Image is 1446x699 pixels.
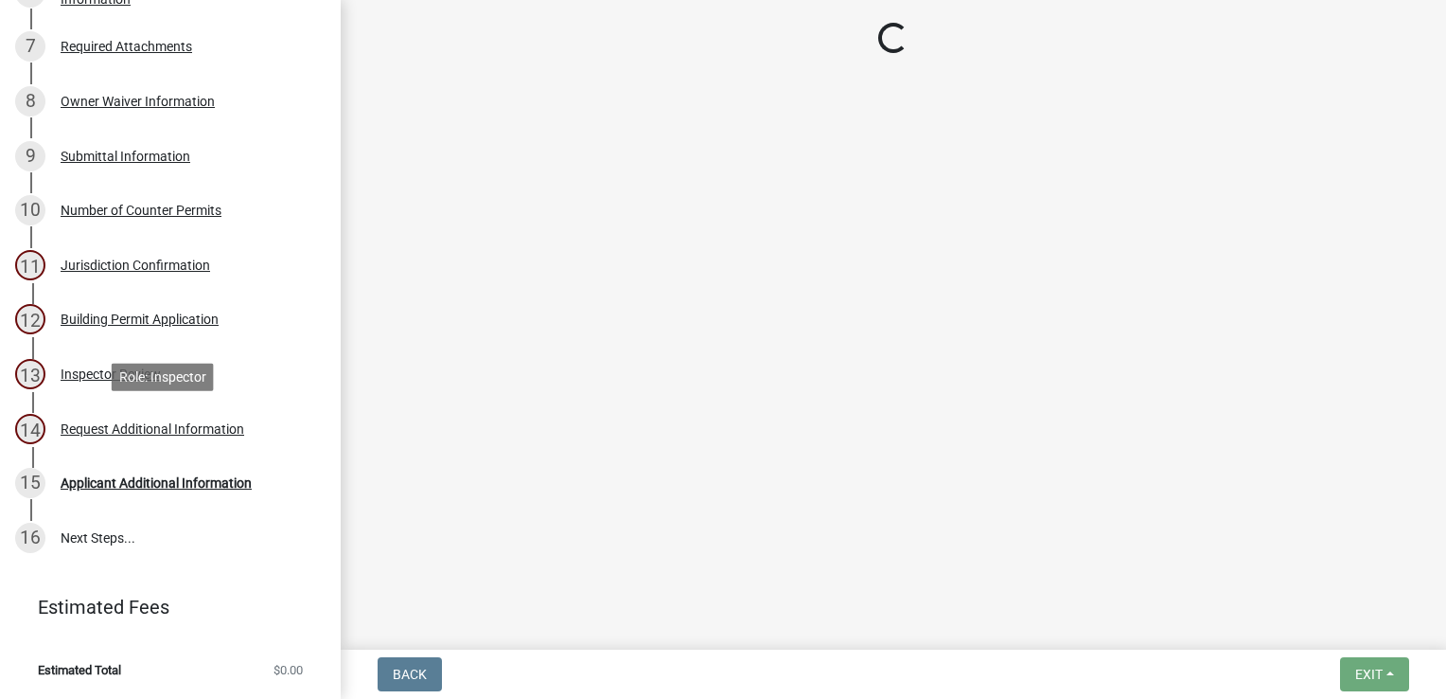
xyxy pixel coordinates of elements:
span: $0.00 [273,664,303,676]
div: Role: Inspector [112,363,214,390]
span: Estimated Total [38,664,121,676]
div: Owner Waiver Information [61,95,215,108]
div: 7 [15,31,45,62]
div: 16 [15,523,45,553]
div: 12 [15,304,45,334]
div: Applicant Additional Information [61,476,252,490]
div: Submittal Information [61,150,190,163]
div: Jurisdiction Confirmation [61,259,210,272]
button: Exit [1340,657,1409,691]
a: Estimated Fees [15,588,310,626]
div: Inspector Review [61,367,161,381]
div: 11 [15,250,45,280]
div: Building Permit Application [61,313,219,326]
div: Required Attachments [61,40,192,53]
div: 9 [15,141,45,171]
div: 13 [15,359,45,389]
div: 10 [15,195,45,225]
div: 8 [15,86,45,116]
div: 14 [15,414,45,444]
div: Number of Counter Permits [61,204,221,217]
button: Back [378,657,442,691]
div: Request Additional Information [61,422,244,436]
div: 15 [15,468,45,498]
span: Exit [1355,667,1383,682]
span: Back [393,667,427,682]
